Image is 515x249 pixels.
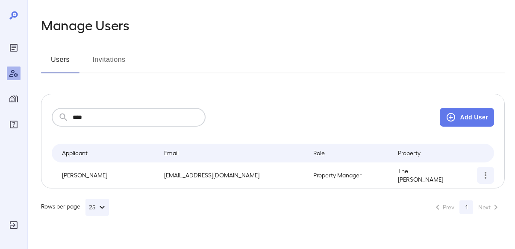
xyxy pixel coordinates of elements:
[62,171,150,180] p: [PERSON_NAME]
[52,144,157,162] th: Applicant
[41,17,129,32] h2: Manage Users
[440,108,494,127] button: Add User
[313,171,384,180] p: Property Manager
[90,53,128,73] button: Invitations
[52,144,494,188] table: simple table
[7,218,21,232] div: Log Out
[459,200,473,214] button: page 1
[41,199,109,216] div: Rows per page
[398,167,455,184] p: The [PERSON_NAME]
[391,144,462,162] th: Property
[164,171,300,180] p: [EMAIL_ADDRESS][DOMAIN_NAME]
[41,53,79,73] button: Users
[85,199,109,216] button: 25
[7,118,21,131] div: FAQ
[429,200,505,214] nav: pagination navigation
[7,67,21,80] div: Manage Users
[157,144,306,162] th: Email
[7,41,21,55] div: Reports
[306,144,391,162] th: Role
[7,92,21,106] div: Manage Properties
